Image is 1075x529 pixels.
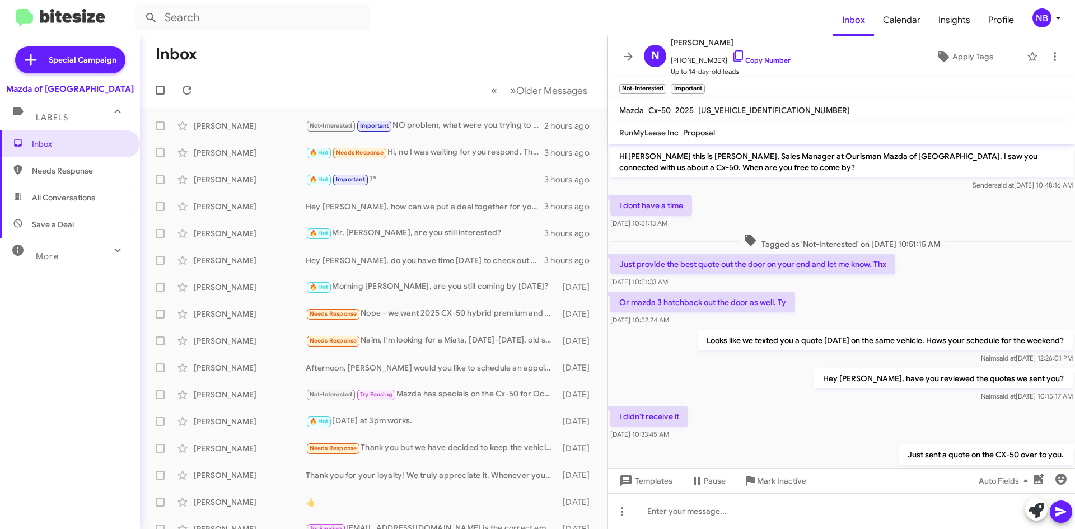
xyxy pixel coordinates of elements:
[306,442,557,455] div: Thank you but we have decided to keep the vehicle till the end of the lease
[194,416,306,427] div: [PERSON_NAME]
[557,416,599,427] div: [DATE]
[698,330,1073,350] p: Looks like we texted you a quote [DATE] on the same vehicle. Hows your schedule for the weekend?
[735,471,815,491] button: Mark Inactive
[979,471,1032,491] span: Auto Fields
[979,4,1023,36] a: Profile
[194,497,306,508] div: [PERSON_NAME]
[671,66,791,77] span: Up to 14-day-old leads
[619,84,666,94] small: Not-Interested
[503,79,594,102] button: Next
[1023,8,1063,27] button: NB
[1032,8,1051,27] div: NB
[310,122,353,129] span: Not-Interested
[306,280,557,293] div: Morning [PERSON_NAME], are you still coming by [DATE]?
[681,471,735,491] button: Pause
[544,120,599,132] div: 2 hours ago
[194,201,306,212] div: [PERSON_NAME]
[194,443,306,454] div: [PERSON_NAME]
[156,45,197,63] h1: Inbox
[194,335,306,347] div: [PERSON_NAME]
[557,282,599,293] div: [DATE]
[306,497,557,508] div: 👍
[194,228,306,239] div: [PERSON_NAME]
[306,146,544,159] div: Hi, no I was waiting for you respond. The front windshield has a minor chipped.
[675,105,694,115] span: 2025
[557,389,599,400] div: [DATE]
[557,362,599,373] div: [DATE]
[194,362,306,373] div: [PERSON_NAME]
[32,219,74,230] span: Save a Deal
[544,228,599,239] div: 3 hours ago
[996,354,1016,362] span: said at
[194,174,306,185] div: [PERSON_NAME]
[32,165,127,176] span: Needs Response
[610,146,1073,177] p: Hi [PERSON_NAME] this is [PERSON_NAME], Sales Manager at Ourisman Mazda of [GEOGRAPHIC_DATA]. I s...
[994,181,1014,189] span: said at
[981,392,1073,400] span: Naim [DATE] 10:15:17 AM
[952,46,993,67] span: Apply Tags
[36,113,68,123] span: Labels
[135,4,371,31] input: Search
[929,4,979,36] a: Insights
[683,128,715,138] span: Proposal
[996,392,1016,400] span: said at
[15,46,125,73] a: Special Campaign
[306,307,557,320] div: Nope - we want 2025 CX-50 hybrid premium and not in a rush, I'll just wait and see if the price d...
[484,79,504,102] button: Previous
[671,36,791,49] span: [PERSON_NAME]
[557,335,599,347] div: [DATE]
[557,470,599,481] div: [DATE]
[610,316,669,324] span: [DATE] 10:52:24 AM
[651,47,660,65] span: N
[310,418,329,425] span: 🔥 Hot
[671,84,704,94] small: Important
[310,391,353,398] span: Not-Interested
[194,282,306,293] div: [PERSON_NAME]
[310,310,357,317] span: Needs Response
[610,219,667,227] span: [DATE] 10:51:13 AM
[973,181,1073,189] span: Sender [DATE] 10:48:16 AM
[306,119,544,132] div: NO problem, what were you trying to achieve
[491,83,497,97] span: «
[833,4,874,36] span: Inbox
[610,254,895,274] p: Just provide the best quote out the door on your end and let me know. Thx
[306,201,544,212] div: Hey [PERSON_NAME], how can we put a deal together for you on the Cx-90?
[617,471,672,491] span: Templates
[310,444,357,452] span: Needs Response
[336,149,384,156] span: Needs Response
[874,4,929,36] a: Calendar
[732,56,791,64] a: Copy Number
[757,471,806,491] span: Mark Inactive
[544,174,599,185] div: 3 hours ago
[610,406,688,427] p: I didn't receive it
[619,128,679,138] span: RunMyLease Inc
[698,105,850,115] span: [US_VEHICLE_IDENTIFICATION_NUMBER]
[899,444,1073,465] p: Just sent a quote on the CX-50 over to you.
[306,415,557,428] div: [DATE] at 3pm works.
[336,176,365,183] span: Important
[544,255,599,266] div: 3 hours ago
[194,255,306,266] div: [PERSON_NAME]
[49,54,116,65] span: Special Campaign
[194,389,306,400] div: [PERSON_NAME]
[310,176,329,183] span: 🔥 Hot
[619,105,644,115] span: Mazda
[310,149,329,156] span: 🔥 Hot
[704,471,726,491] span: Pause
[516,85,587,97] span: Older Messages
[360,391,392,398] span: Try Pausing
[648,105,671,115] span: Cx-50
[310,283,329,291] span: 🔥 Hot
[981,354,1073,362] span: Naim [DATE] 12:26:01 PM
[557,497,599,508] div: [DATE]
[557,308,599,320] div: [DATE]
[544,147,599,158] div: 3 hours ago
[194,120,306,132] div: [PERSON_NAME]
[360,122,389,129] span: Important
[306,334,557,347] div: Naim, I'm looking for a Miata, [DATE]-[DATE], old style, hard top, leather....no red paint. If yo...
[906,46,1021,67] button: Apply Tags
[610,292,795,312] p: Or mazda 3 hatchback out the door as well. Ty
